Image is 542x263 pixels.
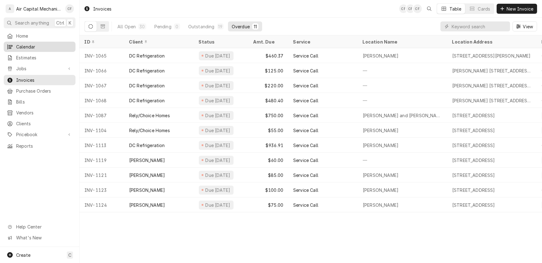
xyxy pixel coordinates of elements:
span: Home [16,33,72,39]
div: Due [DATE] [205,112,231,119]
div: [PERSON_NAME] [363,127,399,134]
div: Service Call [293,67,318,74]
span: Calendar [16,44,72,50]
div: INV-1067 [80,78,124,93]
div: INV-1113 [80,138,124,153]
span: C [68,252,71,258]
div: [STREET_ADDRESS] [452,142,495,149]
button: View [512,21,537,31]
a: Go to Pricebook [4,129,75,140]
div: Service [293,39,352,45]
span: Pricebook [16,131,63,138]
div: Due [DATE] [205,97,231,104]
div: Service Call [293,157,318,164]
span: What's New [16,234,72,241]
div: $750.00 [248,108,288,123]
div: INV-1104 [80,123,124,138]
div: Service Call [293,97,318,104]
div: A [6,4,14,13]
div: Due [DATE] [205,172,231,178]
div: [STREET_ADDRESS][PERSON_NAME] [452,53,531,59]
div: Client [129,39,188,45]
a: Go to Jobs [4,63,75,74]
div: Charles Faure's Avatar [413,4,422,13]
button: Search anythingCtrlK [4,17,75,28]
a: Purchase Orders [4,86,75,96]
div: [STREET_ADDRESS] [452,157,495,164]
div: — [358,63,447,78]
a: Invoices [4,75,75,85]
div: $85.00 [248,168,288,182]
div: DC Refrigeration [129,67,165,74]
div: $480.40 [248,93,288,108]
div: INV-1066 [80,63,124,78]
div: Rely/Choice Homes [129,112,170,119]
div: Due [DATE] [205,127,231,134]
div: [PERSON_NAME] [129,157,165,164]
button: Open search [424,4,434,14]
div: INV-1065 [80,48,124,63]
div: [STREET_ADDRESS] [452,202,495,208]
div: — [358,78,447,93]
div: Cards [478,6,490,12]
a: Calendar [4,42,75,52]
div: $220.00 [248,78,288,93]
div: 30 [139,23,145,30]
span: New Invoice [505,6,535,12]
a: Vendors [4,108,75,118]
a: Go to Help Center [4,222,75,232]
div: Due [DATE] [205,67,231,74]
div: $60.00 [248,153,288,168]
div: INV-1124 [80,197,124,212]
a: Estimates [4,53,75,63]
div: [PERSON_NAME] [363,172,399,178]
div: [PERSON_NAME] [STREET_ADDRESS][PERSON_NAME] [452,67,532,74]
span: Clients [16,120,72,127]
div: Table [449,6,462,12]
div: [PERSON_NAME] [363,53,399,59]
div: Service Call [293,172,318,178]
div: [PERSON_NAME] [129,172,165,178]
span: Purchase Orders [16,88,72,94]
div: DC Refrigeration [129,53,165,59]
div: INV-1123 [80,182,124,197]
div: All Open [117,23,136,30]
input: Keyword search [452,21,507,31]
div: Outstanding [188,23,215,30]
div: [PERSON_NAME] [363,202,399,208]
div: Service Call [293,82,318,89]
div: 11 [253,23,257,30]
div: Location Address [452,39,531,45]
span: Help Center [16,224,72,230]
div: Service Call [293,202,318,208]
div: CF [399,4,408,13]
div: DC Refrigeration [129,82,165,89]
span: Reports [16,143,72,149]
div: [STREET_ADDRESS] [452,127,495,134]
div: Charles Faure's Avatar [65,4,74,13]
div: Overdue [232,23,250,30]
div: Amt. Due [253,39,282,45]
div: [STREET_ADDRESS] [452,172,495,178]
span: Create [16,252,30,258]
div: Service Call [293,112,318,119]
div: ID [84,39,118,45]
div: $936.91 [248,138,288,153]
a: Clients [4,118,75,129]
div: $55.00 [248,123,288,138]
div: Pending [154,23,171,30]
div: — [358,93,447,108]
div: Due [DATE] [205,202,231,208]
div: $100.00 [248,182,288,197]
div: [STREET_ADDRESS] [452,187,495,193]
div: Due [DATE] [205,142,231,149]
div: Service Call [293,187,318,193]
div: Service Call [293,127,318,134]
span: View [522,23,534,30]
div: 0 [175,23,179,30]
span: Vendors [16,109,72,116]
span: Bills [16,99,72,105]
div: [STREET_ADDRESS] [452,112,495,119]
div: 19 [218,23,222,30]
span: Estimates [16,54,72,61]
